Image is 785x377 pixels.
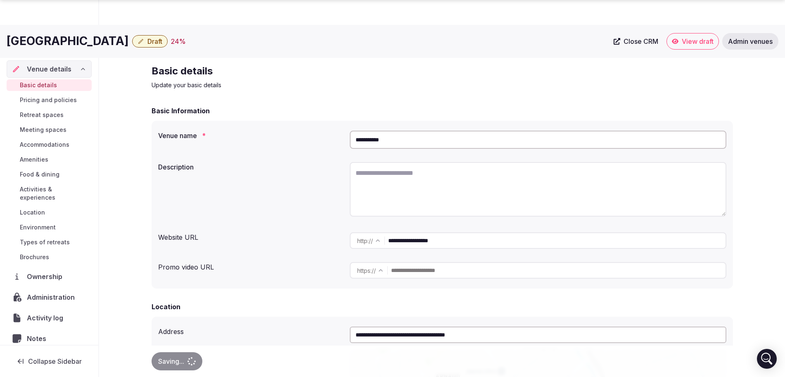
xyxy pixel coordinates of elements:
[20,126,66,134] span: Meeting spaces
[27,334,50,344] span: Notes
[728,37,773,45] span: Admin venues
[152,81,429,89] p: Update your basic details
[152,64,429,78] h2: Basic details
[20,155,48,164] span: Amenities
[20,253,49,261] span: Brochures
[20,223,56,231] span: Environment
[28,357,82,365] span: Collapse Sidebar
[132,35,168,48] button: Draft
[624,37,658,45] span: Close CRM
[158,164,343,170] label: Description
[20,238,70,246] span: Types of retreats
[27,292,78,302] span: Administration
[20,185,88,202] span: Activities & experiences
[20,96,77,104] span: Pricing and policies
[7,309,92,327] a: Activity log
[20,111,64,119] span: Retreat spaces
[158,132,343,139] label: Venue name
[7,268,92,285] a: Ownership
[20,141,69,149] span: Accommodations
[666,33,719,50] a: View draft
[722,33,778,50] a: Admin venues
[7,154,92,165] a: Amenities
[7,207,92,218] a: Location
[7,124,92,136] a: Meeting spaces
[171,36,186,46] button: 24%
[158,323,343,336] div: Address
[7,236,92,248] a: Types of retreats
[20,81,57,89] span: Basic details
[682,37,714,45] span: View draft
[27,313,66,323] span: Activity log
[7,352,92,370] button: Collapse Sidebar
[609,33,663,50] a: Close CRM
[7,289,92,306] a: Administration
[20,170,59,179] span: Food & dining
[27,64,71,74] span: Venue details
[7,139,92,150] a: Accommodations
[7,330,92,347] a: Notes
[7,169,92,180] a: Food & dining
[7,94,92,106] a: Pricing and policies
[158,229,343,242] div: Website URL
[27,272,66,282] span: Ownership
[7,251,92,263] a: Brochures
[158,259,343,272] div: Promo video URL
[152,302,180,312] h2: Location
[7,184,92,203] a: Activities & experiences
[147,37,162,45] span: Draft
[7,109,92,121] a: Retreat spaces
[7,79,92,91] a: Basic details
[757,349,777,369] div: Open Intercom Messenger
[171,36,186,46] div: 24 %
[152,106,210,116] h2: Basic Information
[7,33,129,49] h1: [GEOGRAPHIC_DATA]
[7,222,92,233] a: Environment
[20,208,45,217] span: Location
